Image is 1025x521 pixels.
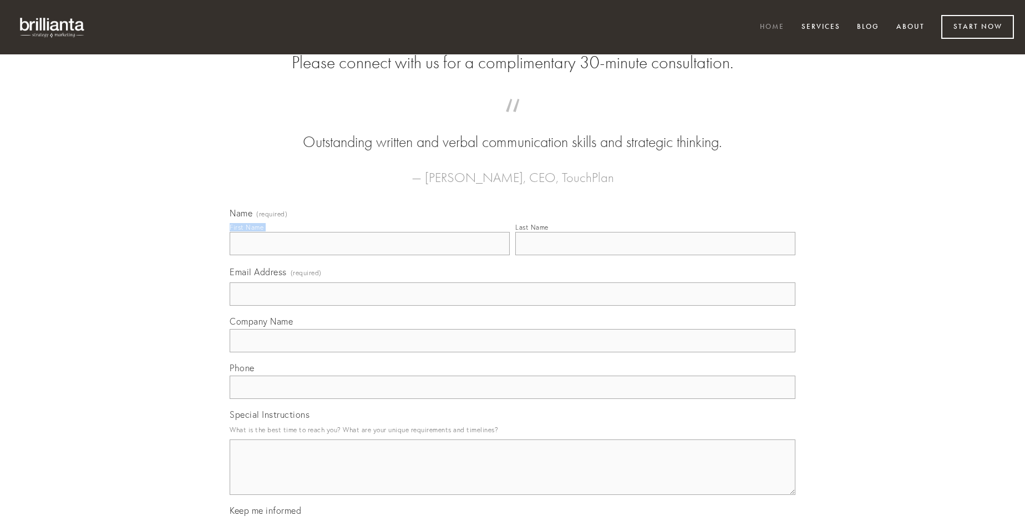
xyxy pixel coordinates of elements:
[941,15,1014,39] a: Start Now
[230,52,795,73] h2: Please connect with us for a complimentary 30-minute consultation.
[247,110,778,131] span: “
[850,18,886,37] a: Blog
[230,409,309,420] span: Special Instructions
[230,223,263,231] div: First Name
[247,110,778,153] blockquote: Outstanding written and verbal communication skills and strategic thinking.
[291,265,322,280] span: (required)
[230,362,255,373] span: Phone
[11,11,94,43] img: brillianta - research, strategy, marketing
[230,208,252,219] span: Name
[889,18,932,37] a: About
[230,266,287,277] span: Email Address
[753,18,791,37] a: Home
[230,316,293,327] span: Company Name
[256,211,287,217] span: (required)
[515,223,549,231] div: Last Name
[794,18,848,37] a: Services
[230,505,301,516] span: Keep me informed
[247,153,778,189] figcaption: — [PERSON_NAME], CEO, TouchPlan
[230,422,795,437] p: What is the best time to reach you? What are your unique requirements and timelines?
